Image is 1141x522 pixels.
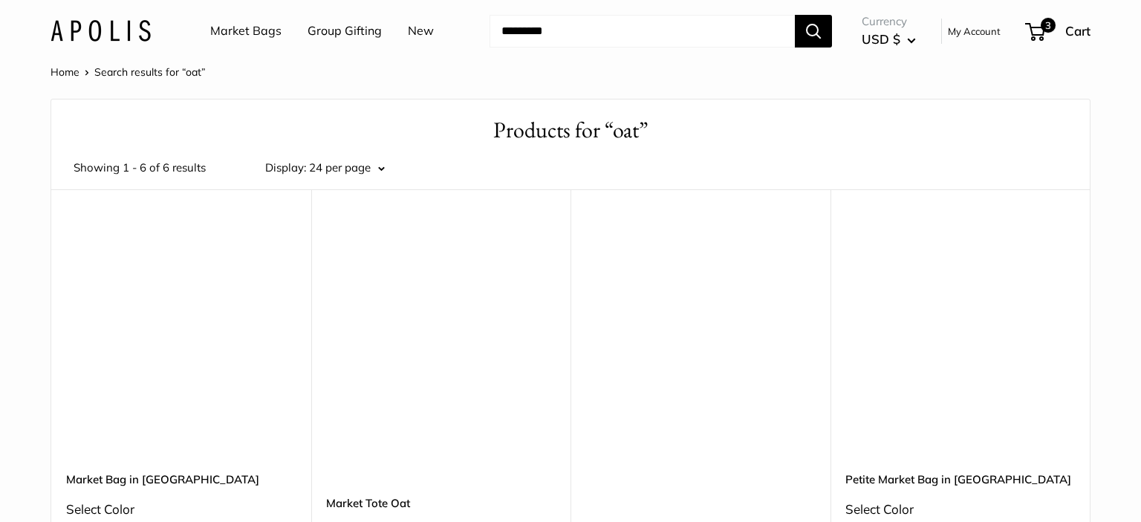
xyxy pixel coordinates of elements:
div: Select Color [845,497,1076,521]
a: Market Tote OatMarket Tote Oat [326,226,556,457]
input: Search... [490,15,795,48]
a: My Account [948,22,1001,40]
button: Search [795,15,832,48]
a: Home [51,65,79,79]
a: Petite Market Bag in [GEOGRAPHIC_DATA] [845,471,1076,488]
span: 24 per page [309,160,371,174]
span: 3 [1041,18,1056,33]
a: Market Tote Oat [326,495,556,512]
a: Market Bags [210,20,282,42]
a: 3 Cart [1027,19,1090,43]
a: New [408,20,434,42]
span: Cart [1065,23,1090,39]
span: Search results for “oat” [94,65,206,79]
button: 24 per page [309,157,385,178]
a: Market Bag in OatMarket Bag in Oat [66,226,296,457]
a: Group Gifting [308,20,382,42]
a: Market Bag in Oat StrapMarket Bag in Oat Strap [585,226,816,457]
a: Market Bag in [GEOGRAPHIC_DATA] [66,471,296,488]
label: Display: [265,157,306,178]
img: Apolis [51,20,151,42]
nav: Breadcrumb [51,62,206,82]
span: USD $ [862,31,900,47]
span: Showing 1 - 6 of 6 results [74,157,206,178]
h1: Products for “oat” [74,114,1067,146]
div: Select Color [66,497,296,521]
button: USD $ [862,27,916,51]
span: Currency [862,11,916,32]
a: Petite Market Bag in OatPetite Market Bag in Oat [845,226,1076,457]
